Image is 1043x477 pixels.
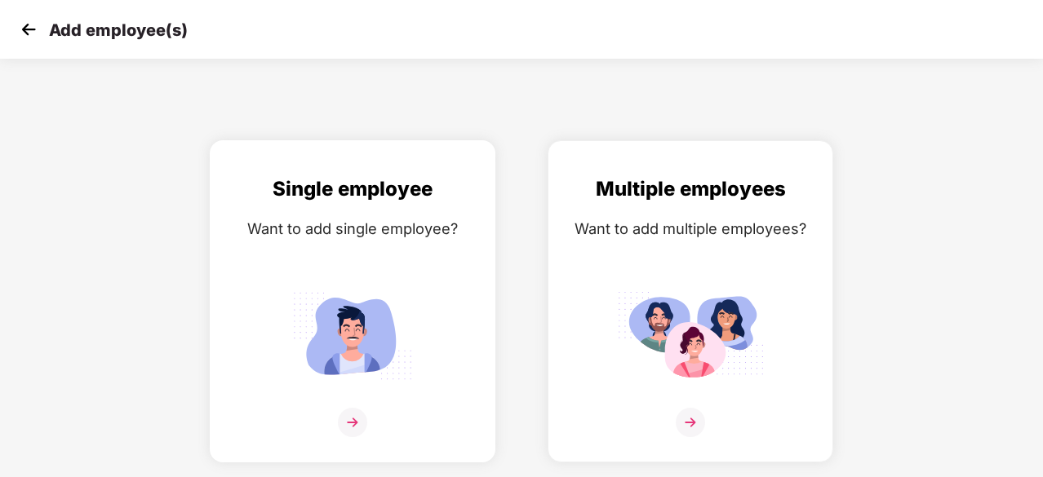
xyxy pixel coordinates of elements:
[227,217,478,241] div: Want to add single employee?
[617,285,764,386] img: svg+xml;base64,PHN2ZyB4bWxucz0iaHR0cDovL3d3dy53My5vcmcvMjAwMC9zdmciIGlkPSJNdWx0aXBsZV9lbXBsb3llZS...
[16,17,41,42] img: svg+xml;base64,PHN2ZyB4bWxucz0iaHR0cDovL3d3dy53My5vcmcvMjAwMC9zdmciIHdpZHRoPSIzMCIgaGVpZ2h0PSIzMC...
[279,285,426,386] img: svg+xml;base64,PHN2ZyB4bWxucz0iaHR0cDovL3d3dy53My5vcmcvMjAwMC9zdmciIGlkPSJTaW5nbGVfZW1wbG95ZWUiIH...
[676,408,705,437] img: svg+xml;base64,PHN2ZyB4bWxucz0iaHR0cDovL3d3dy53My5vcmcvMjAwMC9zdmciIHdpZHRoPSIzNiIgaGVpZ2h0PSIzNi...
[227,174,478,205] div: Single employee
[565,174,816,205] div: Multiple employees
[338,408,367,437] img: svg+xml;base64,PHN2ZyB4bWxucz0iaHR0cDovL3d3dy53My5vcmcvMjAwMC9zdmciIHdpZHRoPSIzNiIgaGVpZ2h0PSIzNi...
[565,217,816,241] div: Want to add multiple employees?
[49,20,188,40] p: Add employee(s)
